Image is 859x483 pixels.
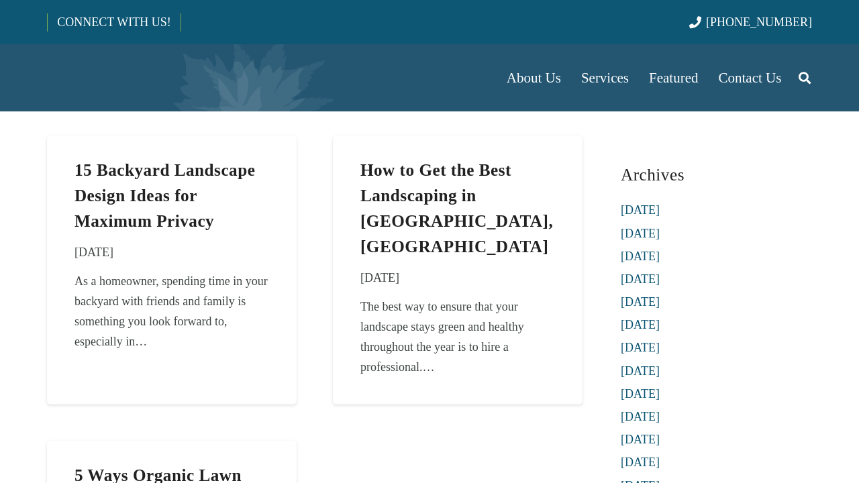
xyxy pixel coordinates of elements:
[47,51,270,105] a: Borst-Logo
[497,44,571,111] a: About Us
[360,297,555,377] div: The best way to ensure that your landscape stays green and healthy throughout the year is to hire...
[621,387,660,400] a: [DATE]
[507,70,561,86] span: About Us
[74,161,256,230] a: 15 Backyard Landscape Design Ideas for Maximum Privacy
[360,161,553,255] a: How to Get the Best Landscaping in [GEOGRAPHIC_DATA], [GEOGRAPHIC_DATA]
[621,203,660,217] a: [DATE]
[621,295,660,309] a: [DATE]
[621,433,660,446] a: [DATE]
[791,61,818,95] a: Search
[360,268,399,288] time: 23 August 2017 at 16:27:57 America/New_York
[621,227,660,240] a: [DATE]
[621,410,660,423] a: [DATE]
[621,250,660,263] a: [DATE]
[706,15,812,29] span: [PHONE_NUMBER]
[74,271,269,352] div: As a homeowner, spending time in your backyard with friends and family is something you look forw...
[621,160,812,190] h3: Archives
[621,318,660,331] a: [DATE]
[621,272,660,286] a: [DATE]
[48,6,180,38] a: CONNECT WITH US!
[689,15,812,29] a: [PHONE_NUMBER]
[581,70,629,86] span: Services
[621,341,660,354] a: [DATE]
[74,242,113,262] time: 23 August 2017 at 17:21:51 America/New_York
[621,364,660,378] a: [DATE]
[709,44,792,111] a: Contact Us
[649,70,698,86] span: Featured
[621,455,660,469] a: [DATE]
[719,70,782,86] span: Contact Us
[639,44,708,111] a: Featured
[571,44,639,111] a: Services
